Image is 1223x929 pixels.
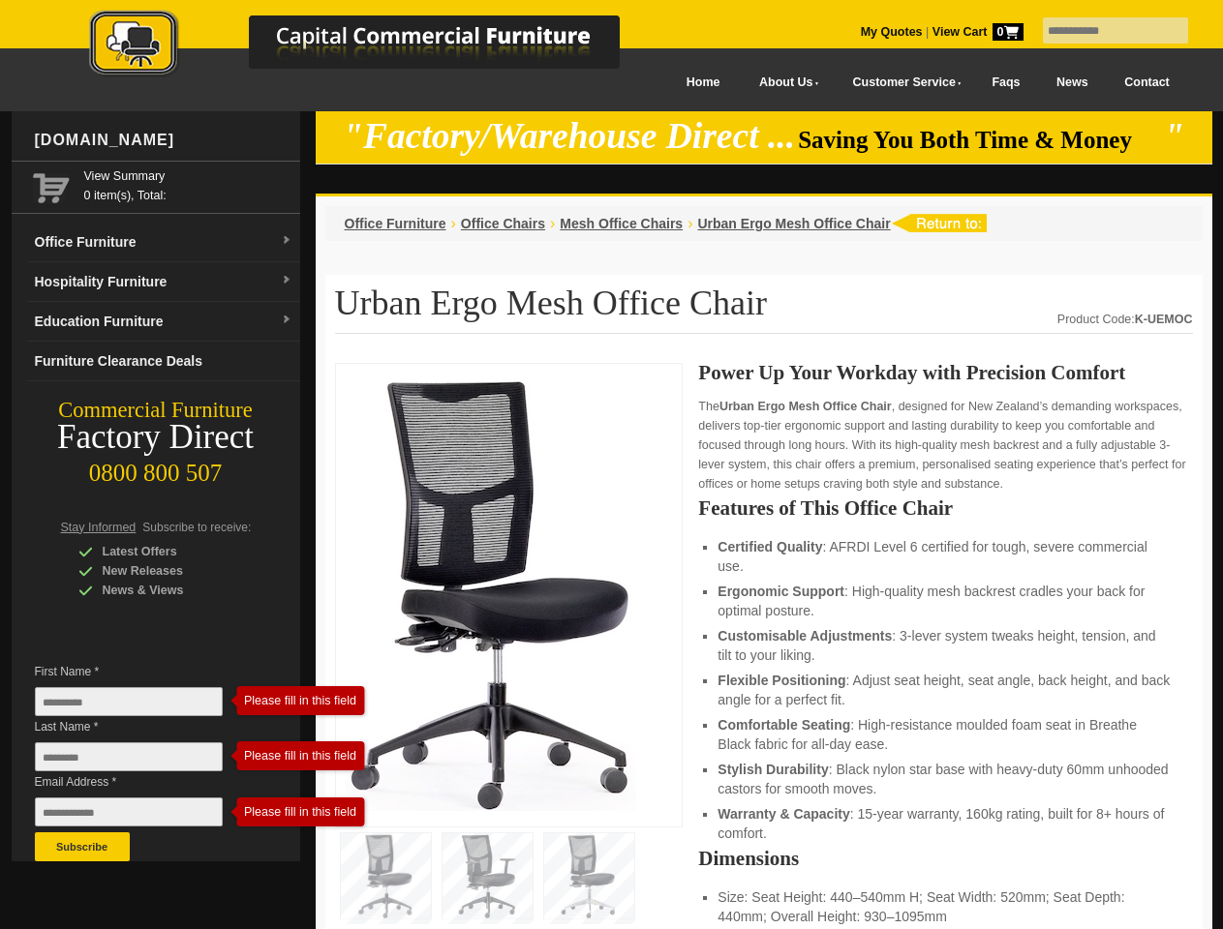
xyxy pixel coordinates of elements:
[461,216,545,231] a: Office Chairs
[36,10,714,86] a: Capital Commercial Furniture Logo
[718,717,850,733] strong: Comfortable Seating
[718,673,845,688] strong: Flexible Positioning
[891,214,987,232] img: return to
[1038,61,1106,105] a: News
[142,521,251,534] span: Subscribe to receive:
[27,223,300,262] a: Office Furnituredropdown
[12,424,300,451] div: Factory Direct
[281,315,292,326] img: dropdown
[12,450,300,487] div: 0800 800 507
[281,275,292,286] img: dropdown
[718,762,828,777] strong: Stylish Durability
[718,537,1173,576] li: : AFRDI Level 6 certified for tough, severe commercial use.
[698,397,1192,494] p: The , designed for New Zealand’s demanding workspaces, delivers top-tier ergonomic support and la...
[718,628,892,644] strong: Customisable Adjustments
[78,542,262,561] div: Latest Offers
[335,285,1193,334] h1: Urban Ergo Mesh Office Chair
[718,760,1173,798] li: : Black nylon star base with heavy-duty 60mm unhooded castors for smooth moves.
[236,805,349,819] div: Please fill in this field
[698,498,1192,518] h2: Features of This Office Chair
[84,166,292,202] span: 0 item(s), Total:
[36,10,714,80] img: Capital Commercial Furniture Logo
[831,61,973,105] a: Customer Service
[1135,313,1193,326] strong: K-UEMOC
[1164,116,1184,156] em: "
[974,61,1039,105] a: Faqs
[718,804,1173,843] li: : 15-year warranty, 160kg rating, built for 8+ hours of comfort.
[688,214,692,233] li: ›
[550,214,555,233] li: ›
[933,25,1024,39] strong: View Cart
[27,262,300,302] a: Hospitality Furnituredropdown
[861,25,923,39] a: My Quotes
[560,216,683,231] a: Mesh Office Chairs
[698,849,1192,868] h2: Dimensions
[78,581,262,600] div: News & Views
[718,584,844,599] strong: Ergonomic Support
[929,25,1023,39] a: View Cart0
[346,374,636,811] img: Urban Ergo Mesh Office Chair – mesh office seat with ergonomic back for NZ workspaces.
[35,662,252,681] span: First Name *
[719,400,892,413] strong: Urban Ergo Mesh Office Chair
[84,166,292,186] a: View Summary
[35,687,223,716] input: First Name *
[12,397,300,424] div: Commercial Furniture
[718,539,822,554] strong: Certified Quality
[27,302,300,342] a: Education Furnituredropdown
[78,561,262,581] div: New Releases
[451,214,456,233] li: ›
[738,61,831,105] a: About Us
[718,671,1173,709] li: : Adjust seat height, seat angle, back height, and back angle for a perfect fit.
[35,717,252,736] span: Last Name *
[35,772,252,792] span: Email Address *
[236,749,349,763] div: Please fill in this field
[718,715,1173,754] li: : High-resistance moulded foam seat in Breathe Black fabric for all-day ease.
[281,235,292,247] img: dropdown
[236,694,349,707] div: Please fill in this field
[798,127,1161,153] span: Saving You Both Time & Money
[35,742,223,771] input: Last Name *
[718,582,1173,620] li: : High-quality mesh backrest cradles your back for optimal posture.
[343,116,795,156] em: "Factory/Warehouse Direct ...
[27,111,300,169] div: [DOMAIN_NAME]
[1057,310,1193,329] div: Product Code:
[27,342,300,381] a: Furniture Clearance Deals
[61,521,137,534] span: Stay Informed
[35,797,223,826] input: Email Address *
[718,806,849,822] strong: Warranty & Capacity
[698,363,1192,382] h2: Power Up Your Workday with Precision Comfort
[1106,61,1187,105] a: Contact
[993,23,1024,41] span: 0
[35,832,130,861] button: Subscribe
[718,626,1173,665] li: : 3-lever system tweaks height, tension, and tilt to your liking.
[697,216,890,231] a: Urban Ergo Mesh Office Chair
[345,216,446,231] a: Office Furniture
